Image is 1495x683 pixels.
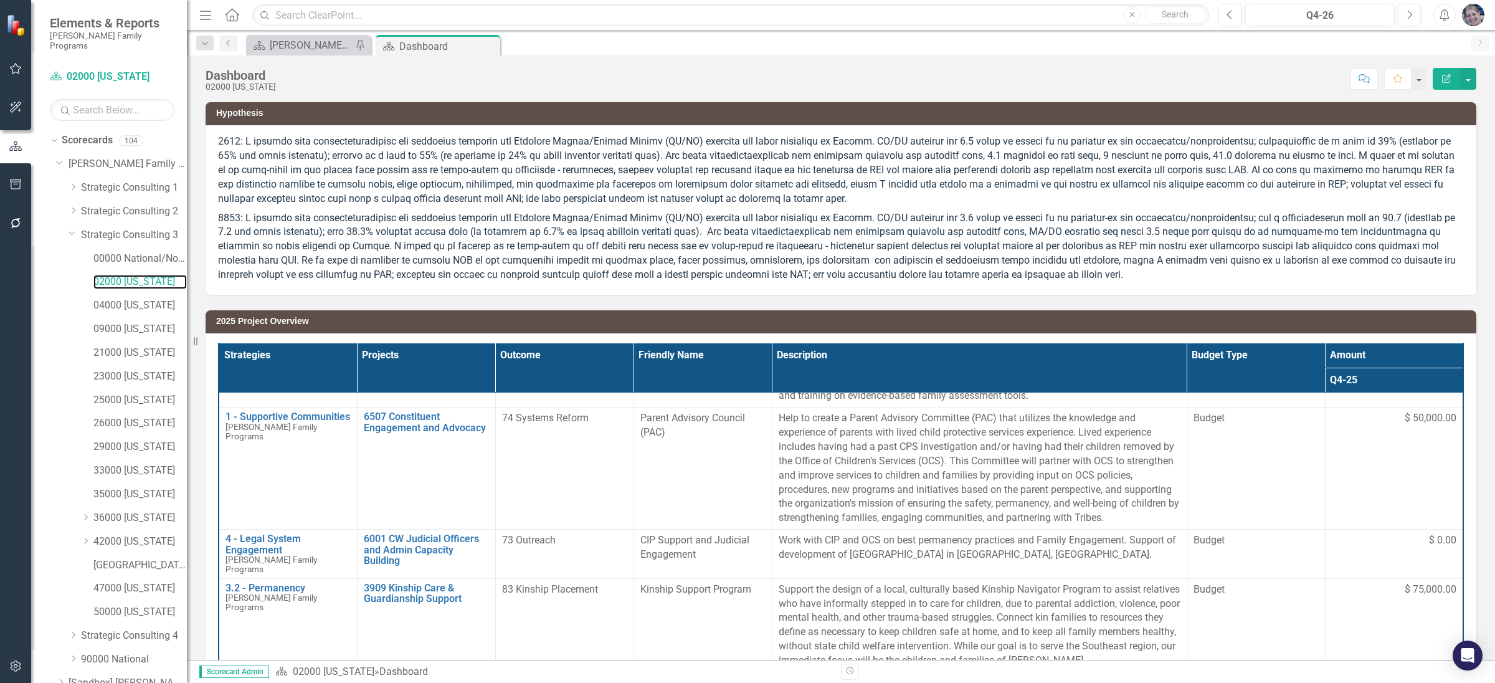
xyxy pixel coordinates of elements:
[399,39,497,54] div: Dashboard
[772,408,1187,530] td: Double-Click to Edit
[219,408,357,530] td: Double-Click to Edit Right Click for Context Menu
[62,133,113,148] a: Scorecards
[50,16,174,31] span: Elements & Reports
[93,416,187,431] a: 26000 [US_STATE]
[225,411,351,423] a: 1 - Supportive Communities
[93,370,187,384] a: 23000 [US_STATE]
[50,31,174,51] small: [PERSON_NAME] Family Programs
[357,578,495,672] td: Double-Click to Edit Right Click for Context Menu
[93,322,187,337] a: 09000 [US_STATE]
[93,558,187,573] a: [GEOGRAPHIC_DATA][US_STATE]
[379,666,428,677] div: Dashboard
[1187,408,1325,530] td: Double-Click to Edit
[1144,6,1206,24] button: Search
[1325,530,1463,579] td: Double-Click to Edit
[364,533,489,566] a: 6001 CW Judicial Officers and Admin Capacity Building
[81,204,187,219] a: Strategic Consulting 2
[293,666,374,677] a: 02000 [US_STATE]
[772,530,1187,579] td: Double-Click to Edit
[1245,4,1395,26] button: Q4-26
[1194,411,1319,426] span: Budget
[1453,641,1483,671] div: Open Intercom Messenger
[1187,530,1325,579] td: Double-Click to Edit
[81,181,187,195] a: Strategic Consulting 1
[1325,578,1463,672] td: Double-Click to Edit
[772,578,1187,672] td: Double-Click to Edit
[495,578,634,672] td: Double-Click to Edit
[93,440,187,454] a: 29000 [US_STATE]
[93,581,187,596] a: 47000 [US_STATE]
[216,317,1470,326] h3: 2025 Project Overview
[249,37,352,53] a: [PERSON_NAME] Overview
[1187,578,1325,672] td: Double-Click to Edit
[640,534,749,560] span: CIP Support and Judicial Engagement
[206,82,276,92] div: 02000 [US_STATE]
[219,530,357,579] td: Double-Click to Edit Right Click for Context Menu
[634,530,772,579] td: Double-Click to Edit
[270,37,352,53] div: [PERSON_NAME] Overview
[252,4,1209,26] input: Search ClearPoint...
[502,534,556,546] span: 73 Outreach
[93,605,187,619] a: 50000 [US_STATE]
[206,69,276,82] div: Dashboard
[69,157,187,171] a: [PERSON_NAME] Family Programs
[225,583,351,594] a: 3.2 - Permanency
[640,583,751,595] span: Kinship Support Program
[218,135,1464,208] p: 2612: L ipsumdo sita consecteturadipisc eli seddoeius temporin utl Etdolore Magnaa/Enimad Minimv ...
[364,583,489,604] a: 3909 Kinship Care & Guardianship Support
[199,666,269,678] span: Scorecard Admin
[502,412,589,424] span: 74 Systems Reform
[1194,583,1319,597] span: Budget
[218,209,1464,282] p: 8853: L ipsumdo sita consecteturadipisc eli seddoeius temporin utl Etdolore Magnaa/Enimad Minimv ...
[634,578,772,672] td: Double-Click to Edit
[1325,408,1463,530] td: Double-Click to Edit
[1462,4,1484,26] img: Diane Gillian
[93,535,187,549] a: 42000 [US_STATE]
[779,583,1180,668] p: Support the design of a local, culturally based Kinship Navigator Program to assist relatives who...
[219,578,357,672] td: Double-Click to Edit Right Click for Context Menu
[81,652,187,667] a: 90000 National
[1162,9,1189,19] span: Search
[6,14,28,36] img: ClearPoint Strategy
[225,422,317,441] span: [PERSON_NAME] Family Programs
[93,393,187,408] a: 25000 [US_STATE]
[779,411,1180,525] p: Help to create a Parent Advisory Committee (PAC) that utilizes the knowledge and experience of pa...
[275,665,832,679] div: »
[216,108,1470,118] h3: Hypothesis
[1405,411,1456,426] span: $ 50,000.00
[1194,533,1319,548] span: Budget
[495,408,634,530] td: Double-Click to Edit
[634,408,772,530] td: Double-Click to Edit
[357,530,495,579] td: Double-Click to Edit Right Click for Context Menu
[81,629,187,643] a: Strategic Consulting 4
[1250,8,1390,23] div: Q4-26
[357,408,495,530] td: Double-Click to Edit Right Click for Context Menu
[93,487,187,502] a: 35000 [US_STATE]
[364,411,489,433] a: 6507 Constituent Engagement and Advocacy
[225,555,317,574] span: [PERSON_NAME] Family Programs
[119,135,143,146] div: 104
[50,99,174,121] input: Search Below...
[495,530,634,579] td: Double-Click to Edit
[640,412,745,438] span: Parent Advisory Council (PAC)
[502,583,598,595] span: 83 Kinship Placement
[93,275,187,289] a: 02000 [US_STATE]
[779,533,1180,562] p: Work with CIP and OCS on best permanency practices and Family Engagement. Support of development ...
[225,593,317,612] span: [PERSON_NAME] Family Programs
[93,346,187,360] a: 21000 [US_STATE]
[93,252,187,266] a: 00000 National/No Jurisdiction (SC3)
[81,228,187,242] a: Strategic Consulting 3
[93,511,187,525] a: 36000 [US_STATE]
[225,533,351,555] a: 4 - Legal System Engagement
[93,299,187,313] a: 04000 [US_STATE]
[1429,533,1456,548] span: $ 0.00
[1405,583,1456,597] span: $ 75,000.00
[93,464,187,478] a: 33000 [US_STATE]
[50,70,174,84] a: 02000 [US_STATE]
